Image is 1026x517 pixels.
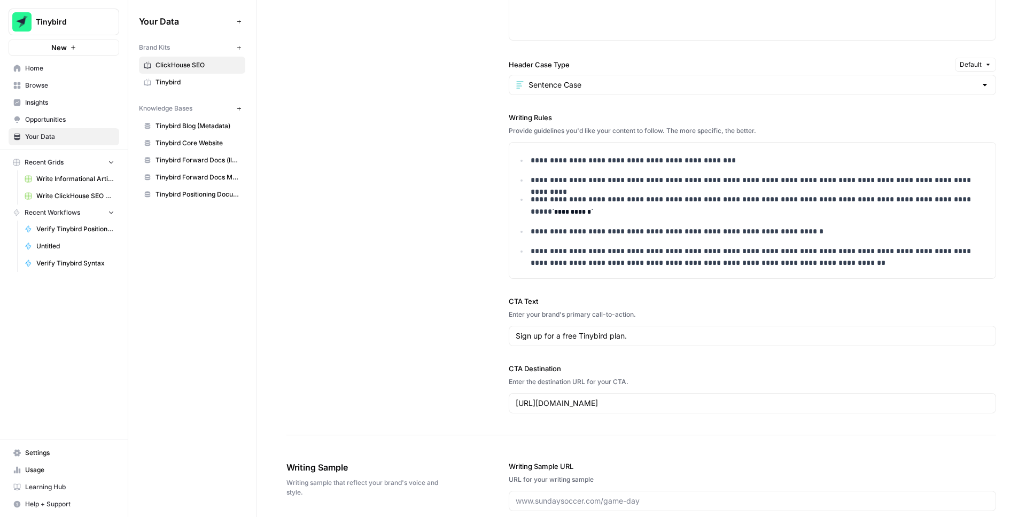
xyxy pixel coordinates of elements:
a: ClickHouse SEO [139,57,245,74]
span: Usage [25,465,114,475]
a: Tinybird Forward Docs (llms-full.txt) [139,152,245,169]
button: Recent Workflows [9,205,119,221]
span: Write Informational Article [36,174,114,184]
a: Verify Tinybird Syntax [20,255,119,272]
span: Tinybird Positioning Document [156,190,240,199]
input: Gear up and get in the game with Sunday Soccer! [516,331,989,341]
span: Your Data [25,132,114,142]
span: Default [960,60,982,69]
a: Your Data [9,128,119,145]
label: Writing Rules [509,112,996,123]
a: Verify Tinybird Positioning [20,221,119,238]
span: Tinybird [36,17,100,27]
a: Learning Hub [9,479,119,496]
button: Default [955,58,996,72]
span: Browse [25,81,114,90]
span: ClickHouse SEO [156,60,240,70]
a: Tinybird Forward Docs Metadata (llms.txt) [139,169,245,186]
span: Settings [25,448,114,458]
span: Verify Tinybird Syntax [36,258,114,268]
a: Settings [9,444,119,461]
span: Verify Tinybird Positioning [36,224,114,234]
span: Home [25,64,114,73]
span: Tinybird Blog (Metadata) [156,121,240,131]
span: Writing sample that reflect your brand's voice and style. [286,478,449,497]
label: Writing Sample URL [509,461,996,472]
label: CTA Text [509,296,996,307]
span: Help + Support [25,499,114,509]
button: Workspace: Tinybird [9,9,119,35]
button: Recent Grids [9,154,119,170]
label: Header Case Type [509,59,951,70]
img: Tinybird Logo [12,12,32,32]
span: Write ClickHouse SEO Article [36,191,114,201]
a: Untitled [20,238,119,255]
a: Browse [9,77,119,94]
div: Provide guidelines you'd like your content to follow. The more specific, the better. [509,126,996,136]
div: URL for your writing sample [509,475,996,484]
span: New [51,42,67,53]
button: New [9,40,119,56]
span: Your Data [139,15,232,28]
span: Writing Sample [286,461,449,474]
label: CTA Destination [509,363,996,374]
input: www.sundaysoccer.com/game-day [516,496,989,506]
span: Tinybird [156,77,240,87]
span: Recent Workflows [25,208,80,217]
span: Insights [25,98,114,107]
a: Opportunities [9,111,119,128]
div: Enter the destination URL for your CTA. [509,377,996,387]
button: Help + Support [9,496,119,513]
a: Insights [9,94,119,111]
a: Tinybird [139,74,245,91]
span: Knowledge Bases [139,104,192,113]
div: Enter your brand's primary call-to-action. [509,310,996,319]
a: Tinybird Blog (Metadata) [139,117,245,135]
span: Untitled [36,241,114,251]
a: Write Informational Article [20,170,119,187]
span: Tinybird Forward Docs Metadata (llms.txt) [156,173,240,182]
a: Home [9,60,119,77]
input: www.sundaysoccer.com/gearup [516,398,989,409]
span: Opportunities [25,115,114,124]
a: Tinybird Positioning Document [139,186,245,203]
span: Brand Kits [139,43,170,52]
span: Tinybird Forward Docs (llms-full.txt) [156,155,240,165]
input: Sentence Case [528,80,976,90]
a: Tinybird Core Website [139,135,245,152]
span: Learning Hub [25,482,114,492]
a: Write ClickHouse SEO Article [20,187,119,205]
span: Recent Grids [25,158,64,167]
span: Tinybird Core Website [156,138,240,148]
a: Usage [9,461,119,479]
